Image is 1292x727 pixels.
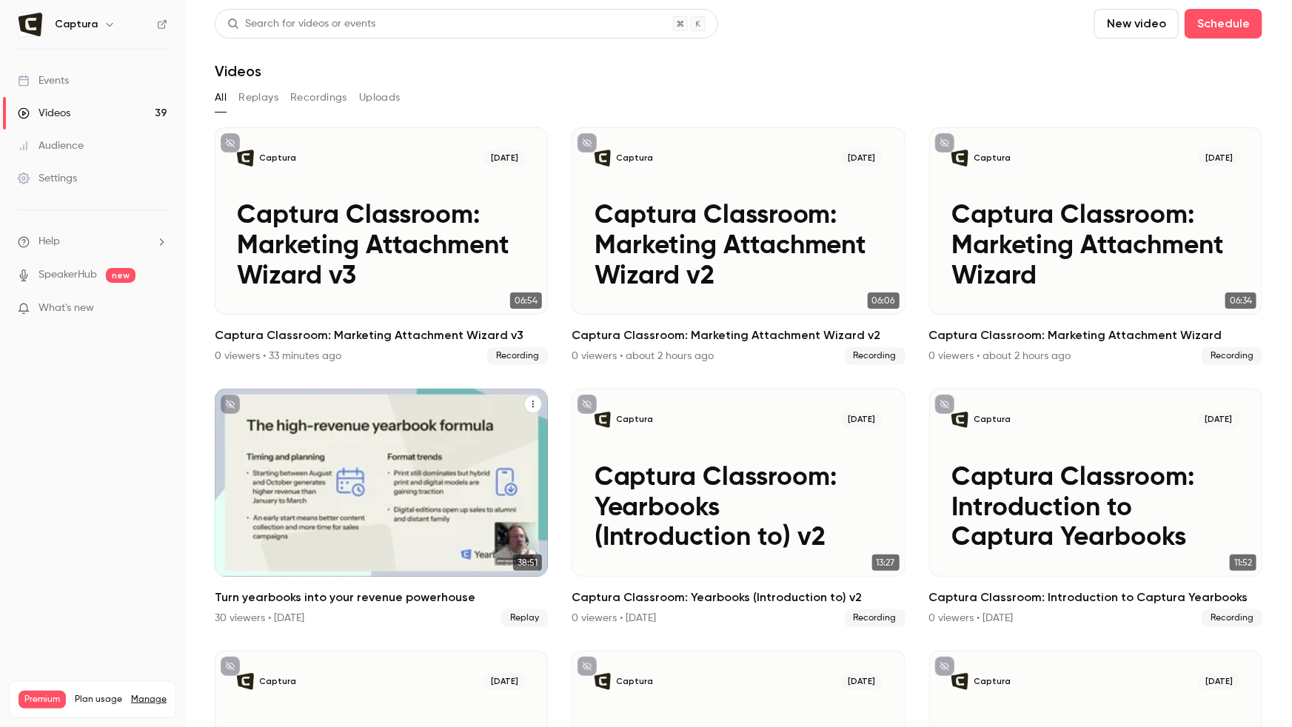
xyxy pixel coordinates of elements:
[841,150,883,167] span: [DATE]
[951,412,968,429] img: Captura Classroom: Introduction to Captura Yearbooks
[868,292,900,309] span: 06:06
[18,138,84,153] div: Audience
[617,414,654,425] p: Captura
[841,412,883,429] span: [DATE]
[572,127,905,365] li: Captura Classroom: Marketing Attachment Wizard v2
[974,153,1011,164] p: Captura
[215,326,548,344] h2: Captura Classroom: Marketing Attachment Wizard v3
[572,389,905,626] li: Captura Classroom: Yearbooks (Introduction to) v2
[929,389,1262,626] li: Captura Classroom: Introduction to Captura Yearbooks
[595,463,883,554] p: Captura Classroom: Yearbooks (Introduction to) v2
[572,589,905,606] h2: Captura Classroom: Yearbooks (Introduction to) v2
[221,657,240,676] button: unpublished
[578,657,597,676] button: unpublished
[75,694,122,706] span: Plan usage
[510,292,542,309] span: 06:54
[215,611,304,626] div: 30 viewers • [DATE]
[951,673,968,690] img: Summer Success - Week 3 Video - Jame
[39,234,60,249] span: Help
[929,389,1262,626] a: Captura Classroom: Introduction to Captura YearbooksCaptura[DATE]Captura Classroom: Introduction ...
[617,676,654,687] p: Captura
[1202,609,1262,627] span: Recording
[221,133,240,153] button: unpublished
[221,395,240,414] button: unpublished
[951,201,1240,292] p: Captura Classroom: Marketing Attachment Wizard
[929,127,1262,365] a: Captura Classroom: Marketing Attachment WizardCaptura[DATE]Captura Classroom: Marketing Attachmen...
[227,16,375,32] div: Search for videos or events
[595,412,612,429] img: Captura Classroom: Yearbooks (Introduction to) v2
[131,694,167,706] a: Manage
[359,86,401,110] button: Uploads
[595,150,612,167] img: Captura Classroom: Marketing Attachment Wizard v2
[935,395,954,414] button: unpublished
[215,86,227,110] button: All
[572,326,905,344] h2: Captura Classroom: Marketing Attachment Wizard v2
[238,86,278,110] button: Replays
[1225,292,1256,309] span: 06:34
[513,555,542,571] span: 38:51
[237,673,254,690] img: Summer series week 5 v2
[501,609,548,627] span: Replay
[215,127,548,365] a: Captura Classroom: Marketing Attachment Wizard v3Captura[DATE]Captura Classroom: Marketing Attach...
[974,414,1011,425] p: Captura
[578,395,597,414] button: unpublished
[259,153,296,164] p: Captura
[595,201,883,292] p: Captura Classroom: Marketing Attachment Wizard v2
[845,609,906,627] span: Recording
[974,676,1011,687] p: Captura
[929,589,1262,606] h2: Captura Classroom: Introduction to Captura Yearbooks
[951,463,1240,554] p: Captura Classroom: Introduction to Captura Yearbooks
[18,106,70,121] div: Videos
[1185,9,1262,38] button: Schedule
[929,127,1262,365] li: Captura Classroom: Marketing Attachment Wizard
[18,171,77,186] div: Settings
[935,657,954,676] button: unpublished
[487,347,548,365] span: Recording
[929,349,1071,363] div: 0 viewers • about 2 hours ago
[39,267,97,283] a: SpeakerHub
[1202,347,1262,365] span: Recording
[929,326,1262,344] h2: Captura Classroom: Marketing Attachment Wizard
[19,691,66,708] span: Premium
[572,127,905,365] a: Captura Classroom: Marketing Attachment Wizard v2Captura[DATE]Captura Classroom: Marketing Attach...
[578,133,597,153] button: unpublished
[483,150,525,167] span: [DATE]
[237,201,526,292] p: Captura Classroom: Marketing Attachment Wizard v3
[215,389,548,626] li: Turn yearbooks into your revenue powerhouse
[1094,9,1179,38] button: New video
[617,153,654,164] p: Captura
[150,302,167,315] iframe: Noticeable Trigger
[1198,150,1239,167] span: [DATE]
[572,389,905,626] a: Captura Classroom: Yearbooks (Introduction to) v2Captura[DATE]Captura Classroom: Yearbooks (Intro...
[845,347,906,365] span: Recording
[55,17,98,32] h6: Captura
[572,611,656,626] div: 0 viewers • [DATE]
[19,13,42,36] img: Captura
[215,589,548,606] h2: Turn yearbooks into your revenue powerhouse
[215,9,1262,718] section: Videos
[18,73,69,88] div: Events
[215,349,341,363] div: 0 viewers • 33 minutes ago
[1230,555,1256,571] span: 11:52
[935,133,954,153] button: unpublished
[215,127,548,365] li: Captura Classroom: Marketing Attachment Wizard v3
[215,62,261,80] h1: Videos
[572,349,714,363] div: 0 viewers • about 2 hours ago
[1198,412,1239,429] span: [DATE]
[39,301,94,316] span: What's new
[259,676,296,687] p: Captura
[106,268,135,283] span: new
[595,673,612,690] img: Summer series week 4 video: B2C marketing v2
[237,150,254,167] img: Captura Classroom: Marketing Attachment Wizard v3
[929,611,1014,626] div: 0 viewers • [DATE]
[841,673,883,690] span: [DATE]
[215,389,548,626] a: 38:51Turn yearbooks into your revenue powerhouse30 viewers • [DATE]Replay
[1198,673,1239,690] span: [DATE]
[18,234,167,249] li: help-dropdown-opener
[483,673,525,690] span: [DATE]
[290,86,347,110] button: Recordings
[951,150,968,167] img: Captura Classroom: Marketing Attachment Wizard
[872,555,900,571] span: 13:27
